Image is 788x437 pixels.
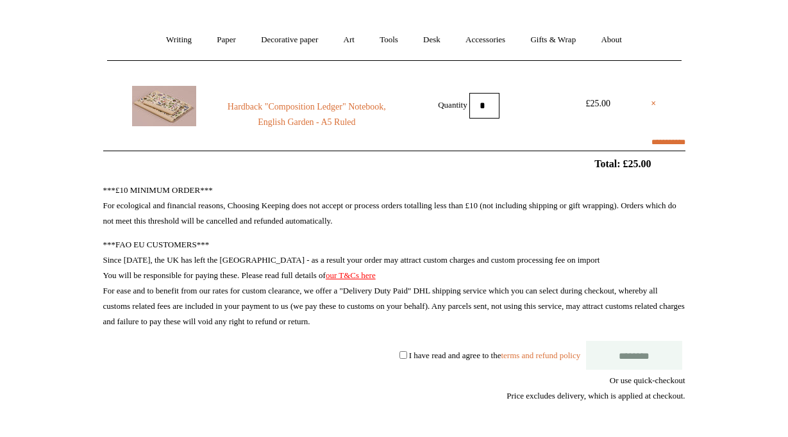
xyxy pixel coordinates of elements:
[103,373,685,404] div: Or use quick-checkout
[74,158,715,170] h2: Total: £25.00
[103,237,685,329] p: ***FAO EU CUSTOMERS*** Since [DATE], the UK has left the [GEOGRAPHIC_DATA] - as a result your ord...
[438,99,467,109] label: Quantity
[589,23,633,57] a: About
[569,96,627,111] div: £25.00
[132,86,196,126] img: Hardback "Composition Ledger" Notebook, English Garden - A5 Ruled
[519,23,587,57] a: Gifts & Wrap
[205,23,247,57] a: Paper
[651,96,656,111] a: ×
[249,23,330,57] a: Decorative paper
[219,99,394,130] a: Hardback "Composition Ledger" Notebook, English Garden - A5 Ruled
[332,23,366,57] a: Art
[409,350,580,359] label: I have read and agree to the
[326,270,376,280] a: our T&Cs here
[155,23,203,57] a: Writing
[368,23,410,57] a: Tools
[412,23,452,57] a: Desk
[103,388,685,404] div: Price excludes delivery, which is applied at checkout.
[454,23,517,57] a: Accessories
[103,183,685,229] p: ***£10 MINIMUM ORDER*** For ecological and financial reasons, Choosing Keeping does not accept or...
[501,350,580,359] a: terms and refund policy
